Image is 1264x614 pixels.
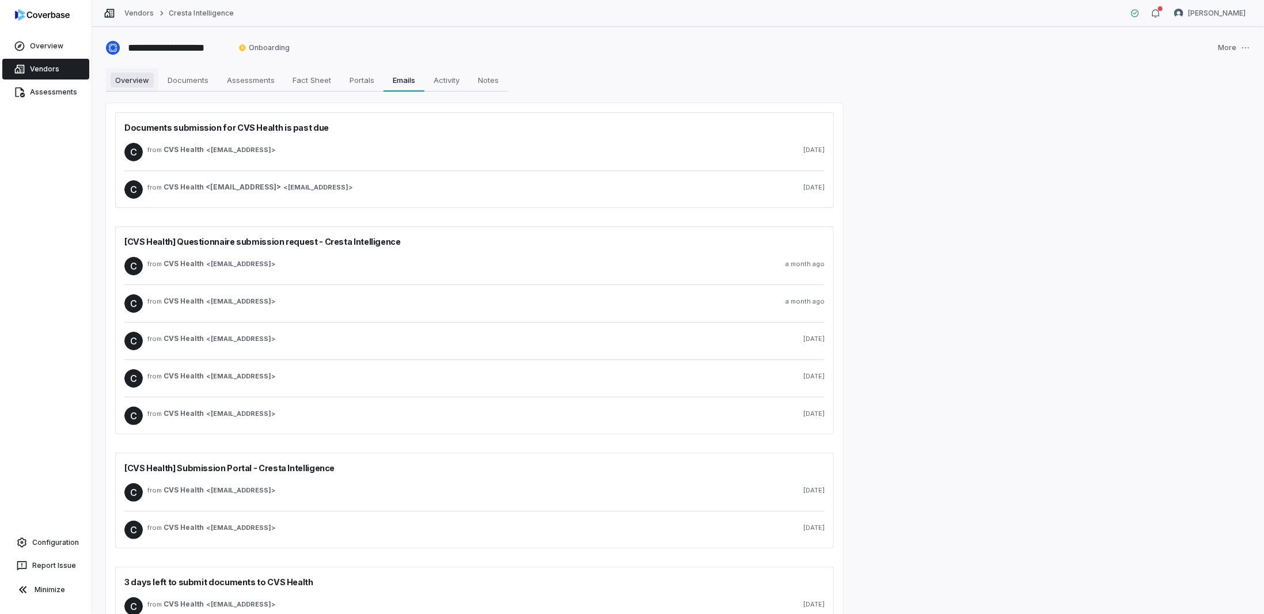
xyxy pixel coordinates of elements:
[5,578,87,601] button: Minimize
[164,600,204,609] span: CVS Health
[111,73,154,88] span: Overview
[211,335,271,343] span: [EMAIL_ADDRESS]
[211,146,271,154] span: [EMAIL_ADDRESS]
[124,236,401,248] span: [CVS Health] Questionnaire submission request - Cresta Intelligence
[164,183,281,192] span: CVS Health <[EMAIL_ADDRESS]>
[206,146,211,154] span: <
[124,369,143,388] span: C
[164,486,275,495] span: >
[124,257,143,275] span: C
[124,143,143,161] span: C
[803,524,825,532] span: [DATE]
[164,259,275,268] span: >
[785,260,825,268] span: a month ago
[164,409,275,418] span: >
[345,73,379,88] span: Portals
[206,260,211,268] span: <
[206,372,211,381] span: <
[124,294,143,313] span: C
[803,600,825,609] span: [DATE]
[206,335,211,343] span: <
[147,410,159,418] span: from
[164,409,204,418] span: CVS Health
[147,600,159,609] span: from
[163,73,213,88] span: Documents
[164,145,204,154] span: CVS Health
[147,183,159,192] span: from
[211,410,271,418] span: [EMAIL_ADDRESS]
[206,410,211,418] span: <
[164,523,275,532] span: >
[1167,5,1252,22] button: Robert VanMeeteren avatar[PERSON_NAME]
[164,334,204,343] span: CVS Health
[164,259,204,268] span: CVS Health
[124,122,329,134] span: Documents submission for CVS Health is past due
[222,73,279,88] span: Assessments
[147,524,159,532] span: from
[211,600,271,609] span: [EMAIL_ADDRESS]
[124,462,335,474] span: [CVS Health] Submission Portal - Cresta Intelligence
[1188,9,1246,18] span: [PERSON_NAME]
[289,73,336,88] span: Fact Sheet
[283,183,288,192] span: <
[5,532,87,553] a: Configuration
[803,335,825,343] span: [DATE]
[124,180,143,199] span: C
[206,297,211,306] span: <
[147,297,159,306] span: from
[124,332,143,350] span: C
[164,297,275,306] span: >
[238,43,290,52] span: Onboarding
[803,183,825,192] span: [DATE]
[211,524,271,532] span: [EMAIL_ADDRESS]
[2,59,89,79] a: Vendors
[785,297,825,306] span: a month ago
[124,576,313,588] span: 3 days left to submit documents to CVS Health
[147,146,159,154] span: from
[15,9,70,21] img: logo-D7KZi-bG.svg
[124,407,143,425] span: C
[2,82,89,103] a: Assessments
[206,486,211,495] span: <
[147,335,159,343] span: from
[164,297,204,306] span: CVS Health
[124,483,143,502] span: C
[288,183,348,192] span: [EMAIL_ADDRESS]
[211,297,271,306] span: [EMAIL_ADDRESS]
[803,410,825,418] span: [DATE]
[803,146,825,154] span: [DATE]
[164,372,204,381] span: CVS Health
[147,372,159,381] span: from
[211,372,271,381] span: [EMAIL_ADDRESS]
[803,486,825,495] span: [DATE]
[5,555,87,576] button: Report Issue
[206,600,211,609] span: <
[164,523,204,532] span: CVS Health
[429,73,464,88] span: Activity
[211,260,271,268] span: [EMAIL_ADDRESS]
[473,73,503,88] span: Notes
[206,524,211,532] span: <
[1214,36,1254,60] button: More
[169,9,234,18] a: Cresta Intelligence
[124,521,143,539] span: C
[803,372,825,381] span: [DATE]
[164,183,352,192] span: >
[211,486,271,495] span: [EMAIL_ADDRESS]
[147,486,159,495] span: from
[164,334,275,343] span: >
[2,36,89,56] a: Overview
[164,145,275,154] span: >
[164,372,275,381] span: >
[124,9,154,18] a: Vendors
[147,260,159,268] span: from
[164,600,275,609] span: >
[1174,9,1183,18] img: Robert VanMeeteren avatar
[388,73,419,88] span: Emails
[164,486,204,495] span: CVS Health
